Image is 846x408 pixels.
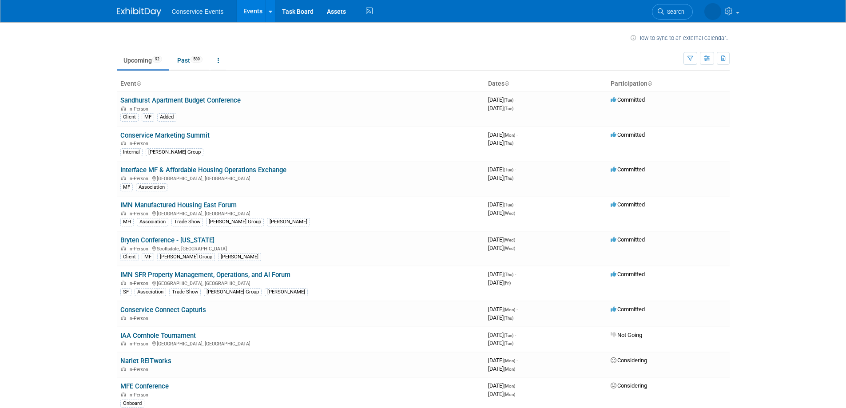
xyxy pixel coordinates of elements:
span: In-Person [128,141,151,147]
div: Onboard [120,400,144,408]
span: - [515,271,516,277]
img: In-Person Event [121,106,126,111]
a: Past589 [171,52,209,69]
div: MF [142,113,154,121]
span: [DATE] [488,279,511,286]
span: (Tue) [504,202,513,207]
span: (Thu) [504,272,513,277]
span: [DATE] [488,357,518,364]
div: [PERSON_NAME] Group [157,253,215,261]
span: [DATE] [488,306,518,313]
span: (Tue) [504,341,513,346]
span: Considering [611,357,647,364]
span: [DATE] [488,174,513,181]
div: Association [137,218,168,226]
span: In-Person [128,176,151,182]
span: [DATE] [488,201,516,208]
span: Committed [611,166,645,173]
span: Considering [611,382,647,389]
a: Upcoming92 [117,52,169,69]
span: (Thu) [504,176,513,181]
a: Search [652,4,693,20]
a: IAA Cornhole Tournament [120,332,196,340]
th: Event [117,76,485,91]
span: - [516,306,518,313]
a: How to sync to an external calendar... [631,35,730,41]
span: (Fri) [504,281,511,285]
img: In-Person Event [121,141,126,145]
a: IMN Manufactured Housing East Forum [120,201,237,209]
img: Monica Barnson [704,3,721,20]
div: [PERSON_NAME] [265,288,308,296]
a: MFE Conference [120,382,169,390]
span: In-Person [128,281,151,286]
div: Trade Show [171,218,203,226]
span: (Mon) [504,133,515,138]
div: Association [136,183,167,191]
span: Committed [611,236,645,243]
div: MH [120,218,134,226]
div: Client [120,113,139,121]
a: Sort by Start Date [504,80,509,87]
a: Sort by Event Name [136,80,141,87]
span: (Wed) [504,246,515,251]
span: [DATE] [488,105,513,111]
a: Bryten Conference - [US_STATE] [120,236,214,244]
span: [DATE] [488,96,516,103]
span: [DATE] [488,271,516,277]
span: Not Going [611,332,642,338]
span: [DATE] [488,340,513,346]
img: In-Person Event [121,246,126,250]
a: Conservice Connect Capturis [120,306,206,314]
span: Search [664,8,684,15]
div: SF [120,288,131,296]
div: [PERSON_NAME] Group [204,288,262,296]
span: Committed [611,131,645,138]
img: In-Person Event [121,281,126,285]
span: [DATE] [488,210,515,216]
span: - [515,96,516,103]
a: Conservice Marketing Summit [120,131,210,139]
span: 589 [191,56,203,63]
img: In-Person Event [121,367,126,371]
span: - [515,166,516,173]
span: (Wed) [504,238,515,242]
div: [PERSON_NAME] [267,218,310,226]
span: In-Person [128,211,151,217]
span: [DATE] [488,139,513,146]
span: Conservice Events [172,8,224,15]
span: [DATE] [488,332,516,338]
span: [DATE] [488,166,516,173]
img: In-Person Event [121,392,126,396]
span: [DATE] [488,245,515,251]
a: Nariet REITworks [120,357,171,365]
div: Client [120,253,139,261]
div: Trade Show [169,288,201,296]
div: Association [135,288,166,296]
a: Sandhurst Apartment Budget Conference [120,96,241,104]
img: In-Person Event [121,176,126,180]
div: [PERSON_NAME] Group [206,218,264,226]
span: (Wed) [504,211,515,216]
span: - [516,236,518,243]
a: IMN SFR Property Management, Operations, and AI Forum [120,271,290,279]
span: (Tue) [504,98,513,103]
span: - [516,131,518,138]
div: MF [120,183,133,191]
div: Scottsdale, [GEOGRAPHIC_DATA] [120,245,481,252]
th: Participation [607,76,730,91]
div: [GEOGRAPHIC_DATA], [GEOGRAPHIC_DATA] [120,210,481,217]
img: In-Person Event [121,316,126,320]
span: (Tue) [504,167,513,172]
div: Added [157,113,176,121]
span: In-Person [128,106,151,112]
span: (Mon) [504,367,515,372]
span: (Mon) [504,392,515,397]
span: In-Person [128,392,151,398]
span: - [516,382,518,389]
span: [DATE] [488,236,518,243]
span: [DATE] [488,365,515,372]
span: In-Person [128,341,151,347]
span: (Tue) [504,333,513,338]
span: (Thu) [504,141,513,146]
